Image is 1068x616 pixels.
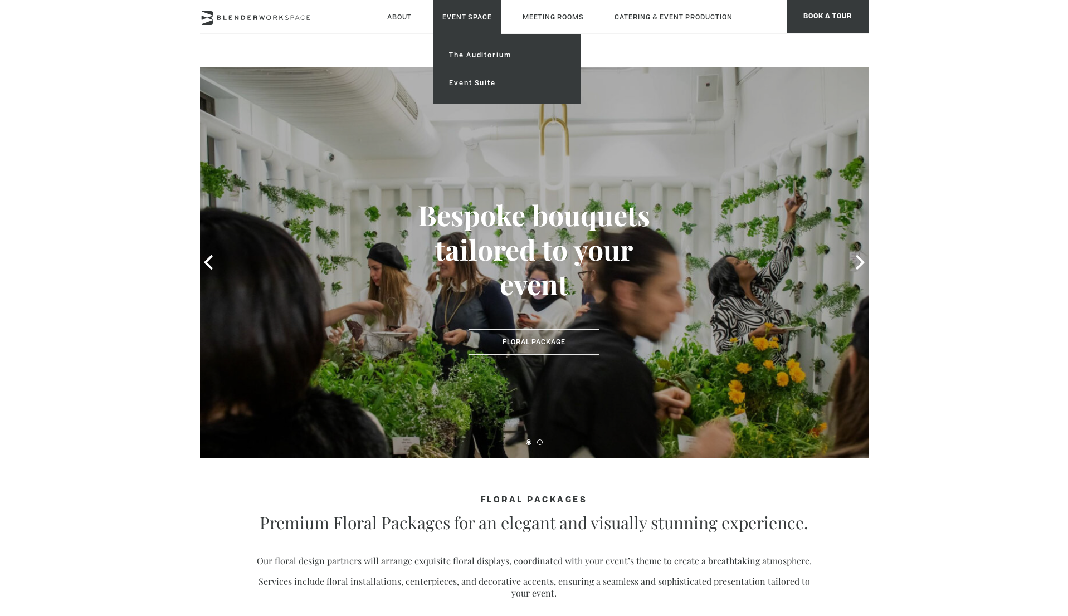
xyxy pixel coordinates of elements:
[256,555,813,566] p: Our floral design partners will arrange exquisite floral displays, coordinated with your event’s ...
[469,329,599,355] a: Floral Package
[256,496,813,506] h4: FLORAL PACKAGES
[440,41,573,69] a: The Auditorium
[440,69,573,97] a: Event Suite
[256,512,813,532] p: Premium Floral Packages for an elegant and visually stunning experience.
[256,575,813,599] p: Services include floral installations, centerpieces, and decorative accents, ensuring a seamless ...
[406,198,662,301] h3: Bespoke bouquets tailored to your event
